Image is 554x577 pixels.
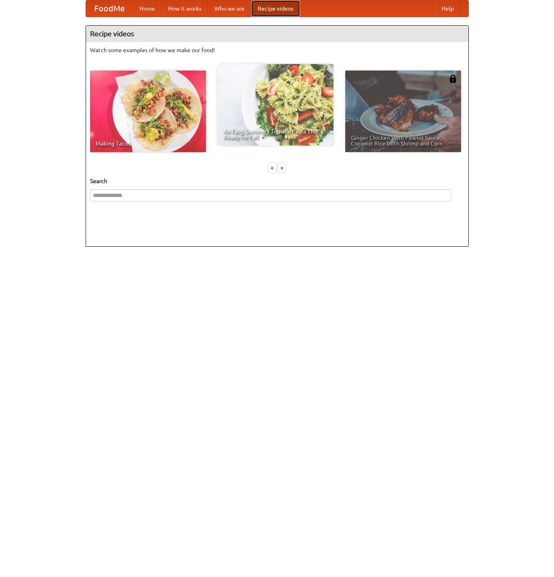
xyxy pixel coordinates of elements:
span: Making Tacos [96,141,200,146]
div: » [278,163,285,173]
a: Recipe videos [251,0,300,17]
h5: Search [90,177,464,185]
a: Help [435,0,460,17]
a: Who we are [208,0,251,17]
h4: Recipe videos [86,26,468,42]
p: Watch some examples of how we make our food! [90,46,464,54]
a: FoodMe [86,0,133,17]
a: Making Tacos [90,71,206,152]
img: 483408.png [449,75,457,83]
a: Home [133,0,161,17]
a: An Easy, Summery Tomato Pasta That's Ready for Fall [218,64,333,146]
span: An Easy, Summery Tomato Pasta That's Ready for Fall [223,128,328,140]
a: How it works [161,0,208,17]
div: « [269,163,276,173]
